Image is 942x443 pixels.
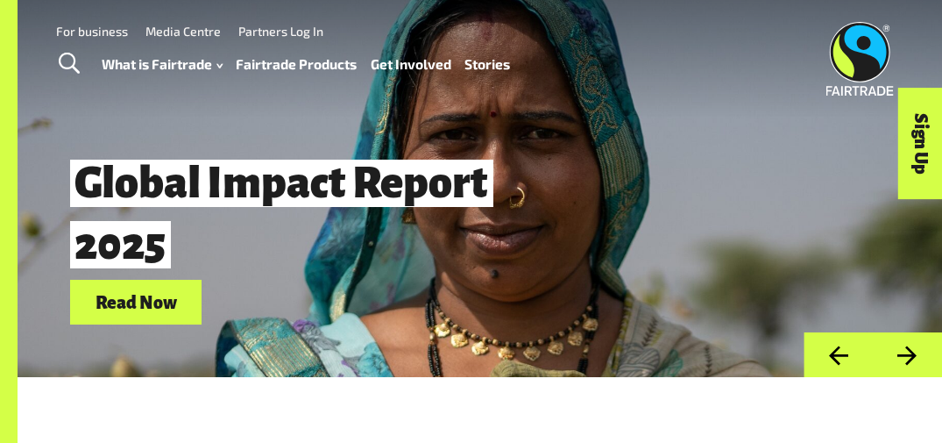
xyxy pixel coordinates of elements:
[804,332,873,377] button: Previous
[70,160,493,268] span: Global Impact Report 2025
[145,24,221,39] a: Media Centre
[102,52,223,76] a: What is Fairtrade
[47,42,90,86] a: Toggle Search
[56,24,128,39] a: For business
[371,52,451,76] a: Get Involved
[70,280,202,325] a: Read Now
[825,22,893,96] img: Fairtrade Australia New Zealand logo
[238,24,323,39] a: Partners Log In
[236,52,357,76] a: Fairtrade Products
[873,332,942,377] button: Next
[464,52,510,76] a: Stories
